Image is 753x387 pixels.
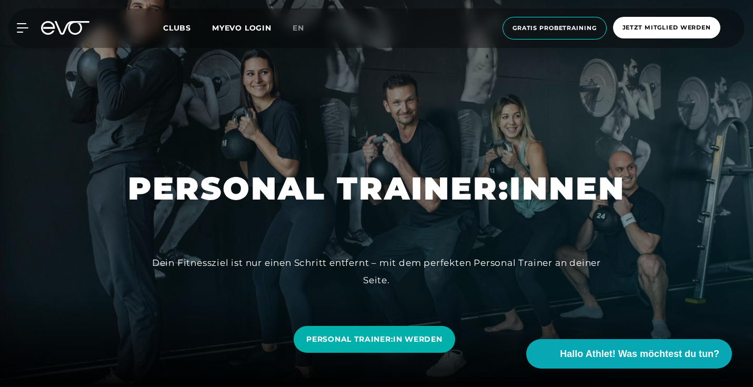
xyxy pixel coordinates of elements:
span: PERSONAL TRAINER:IN WERDEN [306,334,442,345]
span: Clubs [163,23,191,33]
button: Hallo Athlet! Was möchtest du tun? [526,339,732,369]
span: en [293,23,304,33]
a: en [293,22,317,34]
span: Jetzt Mitglied werden [623,23,711,32]
a: Clubs [163,23,212,33]
span: Hallo Athlet! Was möchtest du tun? [560,347,719,361]
span: Gratis Probetraining [513,24,597,33]
a: Gratis Probetraining [499,17,610,39]
a: Jetzt Mitglied werden [610,17,724,39]
h1: PERSONAL TRAINER:INNEN [128,168,625,209]
a: PERSONAL TRAINER:IN WERDEN [294,326,455,353]
div: Dein Fitnessziel ist nur einen Schritt entfernt – mit dem perfekten Personal Trainer an deiner Se... [140,254,614,289]
a: MYEVO LOGIN [212,23,272,33]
